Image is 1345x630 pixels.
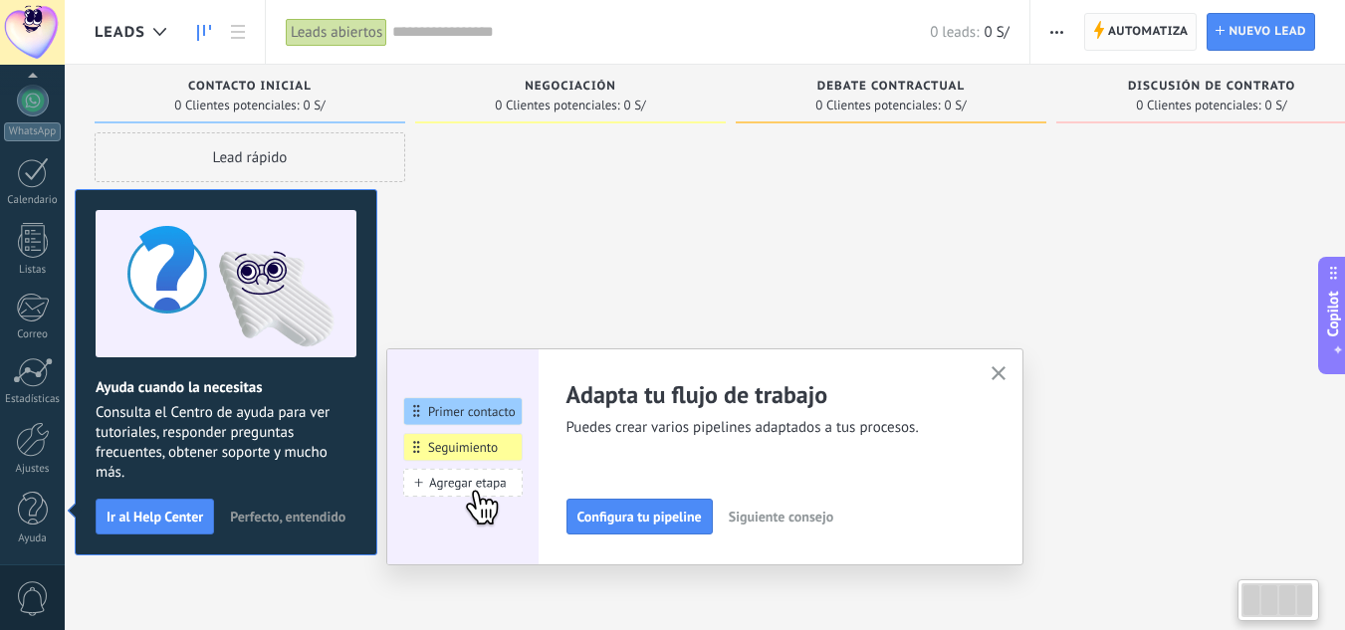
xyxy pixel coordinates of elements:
span: Consulta el Centro de ayuda para ver tutoriales, responder preguntas frecuentes, obtener soporte ... [96,403,356,483]
span: Siguiente consejo [729,510,833,524]
div: Ayuda [4,532,62,545]
span: 0 S/ [1265,100,1287,111]
span: Debate contractual [817,80,965,94]
span: 0 Clientes potenciales: [495,100,619,111]
a: Automatiza [1084,13,1198,51]
span: Negociación [525,80,616,94]
button: Configura tu pipeline [566,499,713,534]
span: 0 S/ [304,100,326,111]
div: Calendario [4,194,62,207]
span: 0 Clientes potenciales: [174,100,299,111]
span: 0 S/ [945,100,967,111]
div: Ajustes [4,463,62,476]
h2: Ayuda cuando la necesitas [96,378,356,397]
span: Leads [95,23,145,42]
button: Siguiente consejo [720,502,842,531]
div: Debate contractual [746,80,1036,97]
span: Puedes crear varios pipelines adaptados a tus procesos. [566,418,967,438]
span: Ir al Help Center [107,510,203,524]
span: Perfecto, entendido [230,510,345,524]
span: 0 Clientes potenciales: [1136,100,1260,111]
span: Discusión de contrato [1128,80,1295,94]
span: 0 Clientes potenciales: [815,100,940,111]
div: Leads abiertos [286,18,387,47]
span: 0 leads: [930,23,979,42]
div: Contacto inicial [105,80,395,97]
span: Contacto inicial [188,80,312,94]
button: Más [1042,13,1071,51]
span: Automatiza [1108,14,1189,50]
button: Ir al Help Center [96,499,214,534]
span: 0 S/ [624,100,646,111]
span: Copilot [1323,291,1343,336]
span: Configura tu pipeline [577,510,702,524]
div: Correo [4,328,62,341]
span: 0 S/ [984,23,1009,42]
button: Perfecto, entendido [221,502,354,531]
div: Listas [4,264,62,277]
div: Negociación [425,80,716,97]
div: Lead rápido [95,132,405,182]
a: Nuevo lead [1207,13,1315,51]
a: Lista [221,13,255,52]
span: Nuevo lead [1229,14,1306,50]
div: Estadísticas [4,393,62,406]
div: WhatsApp [4,122,61,141]
a: Leads [187,13,221,52]
h2: Adapta tu flujo de trabajo [566,379,967,410]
